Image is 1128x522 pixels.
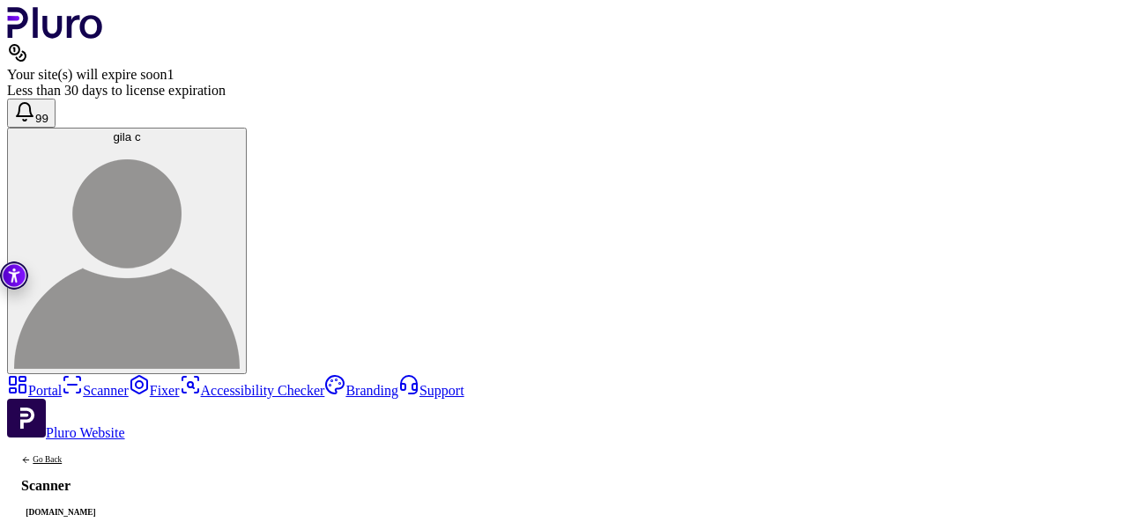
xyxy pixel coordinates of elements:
a: Scanner [62,383,129,398]
a: Back to previous screen [21,455,100,465]
h1: Scanner [21,479,100,493]
a: Branding [324,383,398,398]
a: Support [398,383,464,398]
span: gila c [113,130,140,143]
a: Accessibility Checker [180,383,325,398]
aside: Sidebar menu [7,374,1121,441]
img: gila c [14,143,240,369]
span: 99 [35,112,48,125]
a: Open Pluro Website [7,425,125,440]
div: Your site(s) will expire soon [7,67,1121,83]
a: Logo [7,26,103,41]
button: gila cgila c [7,128,247,374]
a: Fixer [129,383,180,398]
div: [DOMAIN_NAME] [21,507,100,520]
a: Portal [7,383,62,398]
button: Open notifications, you have 125 new notifications [7,99,56,128]
span: 1 [167,67,174,82]
div: Less than 30 days to license expiration [7,83,1121,99]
